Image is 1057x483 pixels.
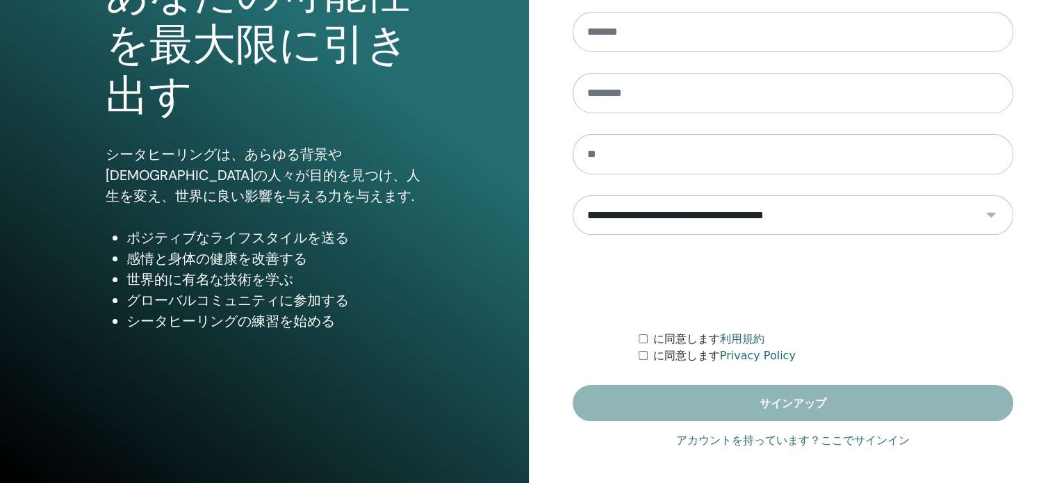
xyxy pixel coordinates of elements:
li: シータヒーリングの練習を始める [126,311,423,331]
li: ポジティブなライフスタイルを送る [126,227,423,248]
a: 利用規約 [720,332,764,345]
li: 世界的に有名な技術を学ぶ [126,269,423,290]
a: Privacy Policy [720,349,796,362]
li: 感情と身体の健康を改善する [126,248,423,269]
iframe: reCAPTCHA [687,256,899,310]
label: に同意します [653,331,764,347]
label: に同意します [653,347,796,364]
li: グローバルコミュニティに参加する [126,290,423,311]
p: シータヒーリングは、あらゆる背景や[DEMOGRAPHIC_DATA]の人々が目的を見つけ、人生を変え、世界に良い影響を与える力を与えます. [106,144,423,206]
a: アカウントを持っています？ここでサインイン [676,432,910,449]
